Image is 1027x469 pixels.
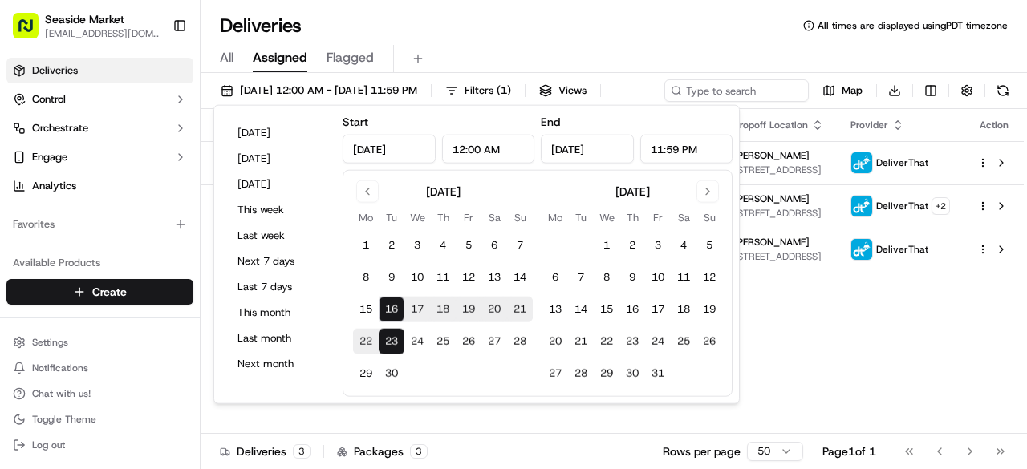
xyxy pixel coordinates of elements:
button: Orchestrate [6,115,193,141]
button: 8 [353,265,379,290]
span: [STREET_ADDRESS] [733,164,826,176]
span: DeliverThat [876,200,928,212]
button: 5 [456,232,481,258]
span: [PERSON_NAME] [733,192,810,205]
button: 26 [696,329,722,354]
span: [DATE] 12:00 AM - [DATE] 11:59 PM [240,83,417,98]
a: Powered byPylon [113,270,194,283]
button: 1 [594,232,619,258]
button: 7 [507,232,533,258]
button: Go to previous month [356,180,379,203]
button: 28 [507,329,533,354]
th: Monday [353,209,379,226]
span: API Documentation [152,232,258,248]
a: Deliveries [6,58,193,83]
button: Toggle Theme [6,408,193,431]
button: Views [532,79,594,102]
button: Seaside Market[EMAIL_ADDRESS][DOMAIN_NAME] [6,6,166,45]
button: 27 [542,361,568,386]
th: Thursday [619,209,645,226]
span: Deliveries [32,63,78,78]
button: Chat with us! [6,382,193,405]
button: 29 [594,361,619,386]
a: 📗Knowledge Base [10,225,129,254]
th: Sunday [507,209,533,226]
button: 25 [430,329,456,354]
span: All times are displayed using PDT timezone [818,19,1008,32]
button: 21 [507,297,533,322]
img: profile_deliverthat_partner.png [851,239,872,260]
span: Create [92,284,127,300]
span: Toggle Theme [32,413,96,426]
button: Filters(1) [438,79,518,102]
span: Filters [465,83,511,98]
button: Last 7 days [230,276,327,298]
th: Friday [645,209,671,226]
button: Seaside Market [45,11,124,27]
button: Last week [230,224,327,247]
button: Control [6,87,193,112]
button: 9 [379,265,404,290]
button: 14 [568,297,594,322]
button: Start new chat [273,157,292,176]
button: 20 [542,329,568,354]
button: Refresh [992,79,1014,102]
button: 16 [379,297,404,322]
button: Map [815,79,870,102]
button: 20 [481,297,507,322]
span: [PERSON_NAME] [733,149,810,162]
button: 2 [619,232,645,258]
button: Create [6,279,193,305]
div: 3 [410,444,428,459]
th: Saturday [481,209,507,226]
button: 23 [619,329,645,354]
button: 15 [353,297,379,322]
button: 31 [645,361,671,386]
span: Dropoff Location [733,119,808,131]
span: Notifications [32,362,88,374]
button: 17 [645,297,671,322]
button: 13 [481,265,507,290]
button: 16 [619,297,645,322]
button: This week [230,199,327,221]
th: Thursday [430,209,456,226]
div: Action [977,119,1011,131]
div: Start new chat [55,152,263,168]
button: 22 [594,329,619,354]
h1: Deliveries [220,13,302,38]
button: 22 [353,329,379,354]
button: 5 [696,232,722,258]
span: Assigned [253,48,307,67]
button: Last month [230,327,327,350]
button: 26 [456,329,481,354]
input: Time [640,135,733,164]
button: 6 [542,265,568,290]
div: [DATE] [615,184,650,200]
img: Nash [16,15,48,47]
button: [DATE] [230,148,327,170]
button: 8 [594,265,619,290]
div: 3 [293,444,311,459]
button: 3 [645,232,671,258]
button: Notifications [6,357,193,379]
p: Welcome 👋 [16,63,292,89]
button: 14 [507,265,533,290]
button: +2 [932,197,950,215]
button: 12 [696,265,722,290]
th: Saturday [671,209,696,226]
span: Flagged [327,48,374,67]
button: Next month [230,353,327,375]
button: 28 [568,361,594,386]
button: 4 [671,232,696,258]
span: [EMAIL_ADDRESS][DOMAIN_NAME] [45,27,160,40]
button: 24 [404,329,430,354]
button: 25 [671,329,696,354]
span: Knowledge Base [32,232,123,248]
input: Date [343,135,436,164]
div: Page 1 of 1 [822,443,876,459]
button: 11 [430,265,456,290]
button: Go to next month [696,180,719,203]
th: Tuesday [379,209,404,226]
th: Sunday [696,209,722,226]
button: [DATE] [230,173,327,196]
